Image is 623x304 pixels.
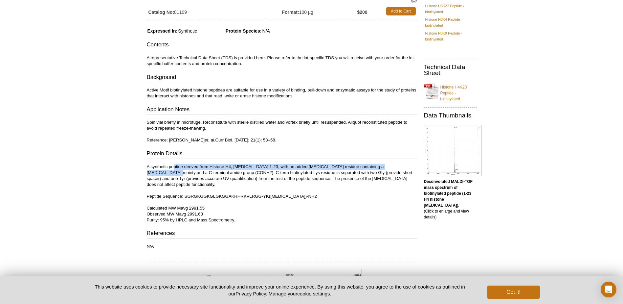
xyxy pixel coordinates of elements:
h3: Application Notes [147,106,417,115]
a: Add to Cart [386,7,416,15]
a: Histone H3K4 Peptide - biotinylated [425,16,475,28]
span: N/A [262,28,270,34]
p: A representative Technical Data Sheet (TDS) is provided here. Please refer to the lot-specific TD... [147,55,417,67]
h3: Contents [147,41,417,50]
a: Histone H3K27 Peptide - biotinylated [425,3,475,15]
h3: References [147,229,417,239]
a: Histone H4K20 Peptide - biotinylated [424,80,477,102]
p: Active Motif biotinylated histone peptides are suitable for use in a variety of binding, pull-dow... [147,87,417,99]
p: Spin vial briefly in microfuge. Reconstitute with sterile distilled water and vortex briefly unti... [147,119,417,143]
img: econvoluted MALDI-TOF mass spectrum of biotinylated peptide (1-23 H4 histone amino acids). [424,125,481,176]
strong: $200 [357,9,367,15]
strong: Format: [282,9,299,15]
td: 81109 [147,5,282,17]
h3: Protein Details [147,150,417,159]
p: (Click to enlarge and view details) [424,179,477,220]
span: Synthetic [177,28,197,34]
i: et. al. [205,138,215,142]
strong: Catalog No: [148,9,174,15]
h2: Technical Data Sheet [424,64,477,76]
a: Privacy Policy [235,291,266,296]
h2: Data Thumbnails [424,113,477,118]
a: Histone H3K9 Peptide - biotinylated [425,30,475,42]
p: A synthetic peptide derived from Histone H4, [MEDICAL_DATA] 1-23, with an added [MEDICAL_DATA] re... [147,164,417,223]
td: 100 µg [282,5,357,17]
div: Open Intercom Messenger [601,282,616,297]
b: Deconvoluted MALDI-TOF mass spectrum of biotinylated peptide (1-23 H4 histone [MEDICAL_DATA]). [424,179,473,208]
button: Got it! [487,286,540,299]
span: Expressed In: [147,28,178,34]
p: This website uses cookies to provide necessary site functionality and improve your online experie... [83,283,477,297]
button: cookie settings [297,291,330,296]
p: N/A [147,243,417,249]
h3: Background [147,73,417,83]
span: Protein Species: [198,28,262,34]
